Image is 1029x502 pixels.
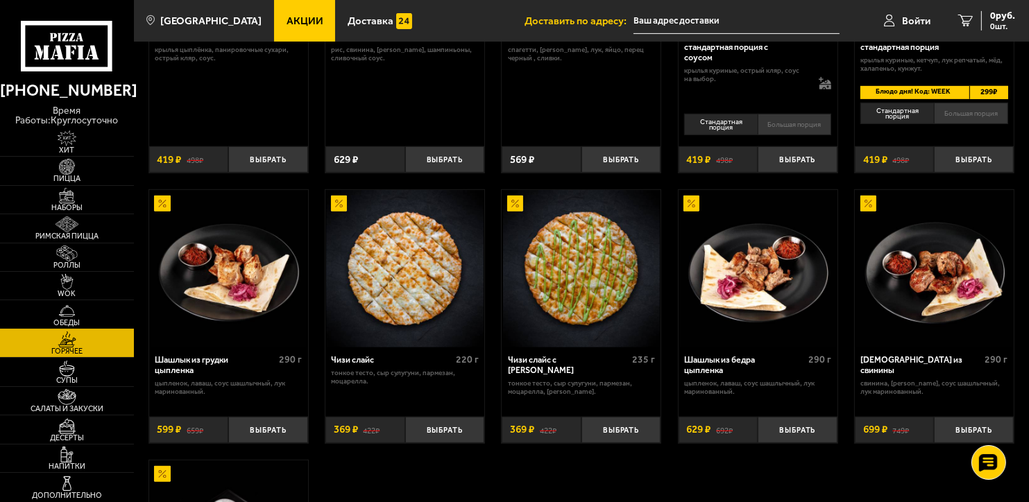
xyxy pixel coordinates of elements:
[632,354,655,365] span: 235 г
[508,355,629,376] div: Чизи слайс с [PERSON_NAME]
[860,355,981,376] div: [DEMOGRAPHIC_DATA] из свинины
[684,379,831,397] p: цыпленок, лаваш, соус шашлычный, лук маринованный.
[684,32,805,62] div: Крылышки в кляре стандартная порция c соусом
[581,146,661,173] button: Выбрать
[990,22,1015,31] span: 0 шт.
[860,86,961,99] span: Блюдо дня! Код: WEEK
[348,16,393,26] span: Доставка
[508,379,655,397] p: тонкое тесто, сыр сулугуни, пармезан, моцарелла, [PERSON_NAME].
[679,190,836,347] img: Шашлык из бедра цыпленка
[860,32,981,53] div: Крылья Дракона стандартная порция
[684,355,805,376] div: Шашлык из бедра цыпленка
[363,424,380,435] s: 422 ₽
[510,155,534,165] span: 569 ₽
[686,155,711,165] span: 419 ₽
[934,103,1008,123] li: Большая порция
[758,417,837,443] button: Выбрать
[808,354,831,365] span: 290 г
[686,424,711,435] span: 629 ₽
[325,190,484,347] a: АкционныйЧизи слайс
[525,16,633,26] span: Доставить по адресу:
[540,424,556,435] s: 422 ₽
[934,417,1014,443] button: Выбрать
[228,417,308,443] button: Выбрать
[985,354,1008,365] span: 290 г
[331,369,478,386] p: тонкое тесто, сыр сулугуни, пармезан, моцарелла.
[154,466,170,482] img: Акционный
[187,424,203,435] s: 659 ₽
[149,190,308,347] a: АкционныйШашлык из грудки цыпленка
[331,46,478,63] p: рис, свинина, [PERSON_NAME], шампиньоны, сливочный соус.
[856,190,1012,347] img: Шашлык из свинины
[334,155,358,165] span: 629 ₽
[508,46,655,63] p: спагетти, [PERSON_NAME], лук, яйцо, перец черный , сливки.
[581,417,661,443] button: Выбрать
[502,190,661,347] a: АкционныйЧизи слайс с соусом Ранч
[892,424,909,435] s: 749 ₽
[683,196,699,211] img: Акционный
[503,190,660,347] img: Чизи слайс с соусом Ранч
[334,424,358,435] span: 369 ₽
[855,190,1014,347] a: АкционныйШашлык из свинины
[155,46,302,63] p: крылья цыплёнка, панировочные сухари, острый кляр, соус.
[969,86,1008,99] span: 299 ₽
[405,146,485,173] button: Выбрать
[326,190,483,347] img: Чизи слайс
[934,146,1014,173] button: Выбрать
[679,190,837,347] a: АкционныйШашлык из бедра цыпленка
[863,424,887,435] span: 699 ₽
[160,16,262,26] span: [GEOGRAPHIC_DATA]
[155,379,302,397] p: цыпленок, лаваш, соус шашлычный, лук маринованный.
[157,155,181,165] span: 419 ₽
[860,103,934,123] li: Стандартная порция
[228,146,308,173] button: Выбрать
[507,196,523,211] img: Акционный
[150,190,307,347] img: Шашлык из грудки цыпленка
[155,355,275,376] div: Шашлык из грудки цыпленка
[860,56,1007,73] p: крылья куриные, кетчуп, лук репчатый, мёд, халапеньо, кунжут.
[716,155,733,165] s: 498 ₽
[396,13,412,29] img: 15daf4d41897b9f0e9f617042186c801.svg
[855,99,1014,139] div: 0
[892,155,909,165] s: 498 ₽
[716,424,733,435] s: 692 ₽
[405,417,485,443] button: Выбрать
[510,424,534,435] span: 369 ₽
[684,114,758,135] li: Стандартная порция
[157,424,181,435] span: 599 ₽
[863,155,887,165] span: 419 ₽
[287,16,323,26] span: Акции
[902,16,930,26] span: Войти
[860,196,876,211] img: Акционный
[187,155,203,165] s: 498 ₽
[331,355,452,365] div: Чизи слайс
[860,379,1007,397] p: свинина, [PERSON_NAME], соус шашлычный, лук маринованный.
[331,196,347,211] img: Акционный
[279,354,302,365] span: 290 г
[154,196,170,211] img: Акционный
[758,114,832,135] li: Большая порция
[456,354,479,365] span: 220 г
[633,8,840,34] input: Ваш адрес доставки
[684,67,808,84] p: крылья куриные, острый кляр, соус на выбор.
[990,11,1015,21] span: 0 руб.
[758,146,837,173] button: Выбрать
